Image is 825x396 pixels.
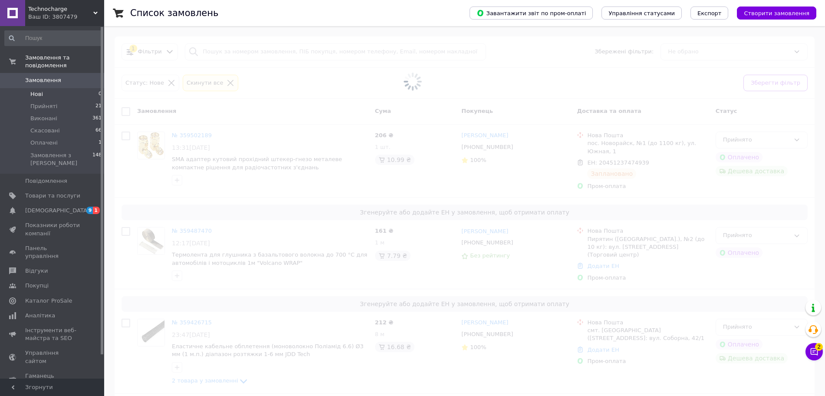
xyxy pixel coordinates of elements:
[30,139,58,147] span: Оплачені
[697,10,722,16] span: Експорт
[601,7,682,20] button: Управління статусами
[25,327,80,342] span: Інструменти веб-майстра та SEO
[25,192,80,200] span: Товари та послуги
[25,372,80,388] span: Гаманець компанії
[93,207,100,214] span: 1
[99,139,102,147] span: 1
[25,282,49,290] span: Покупці
[99,90,102,98] span: 0
[95,102,102,110] span: 21
[30,102,57,110] span: Прийняті
[744,10,809,16] span: Створити замовлення
[25,312,55,320] span: Аналітика
[30,127,60,135] span: Скасовані
[25,76,61,84] span: Замовлення
[25,297,72,305] span: Каталог ProSale
[28,5,93,13] span: Technocharge
[25,349,80,365] span: Управління сайтом
[92,152,102,167] span: 148
[470,7,593,20] button: Завантажити звіт по пром-оплаті
[25,221,80,237] span: Показники роботи компанії
[25,207,89,214] span: [DEMOGRAPHIC_DATA]
[728,10,816,16] a: Створити замовлення
[25,267,48,275] span: Відгуки
[815,343,823,351] span: 2
[690,7,729,20] button: Експорт
[25,54,104,69] span: Замовлення та повідомлення
[30,152,92,167] span: Замовлення з [PERSON_NAME]
[477,9,586,17] span: Завантажити звіт по пром-оплаті
[130,8,218,18] h1: Список замовлень
[28,13,104,21] div: Ваш ID: 3807479
[95,127,102,135] span: 66
[4,30,102,46] input: Пошук
[608,10,675,16] span: Управління статусами
[805,343,823,360] button: Чат з покупцем2
[92,115,102,122] span: 361
[30,115,57,122] span: Виконані
[25,177,67,185] span: Повідомлення
[737,7,816,20] button: Створити замовлення
[86,207,93,214] span: 9
[30,90,43,98] span: Нові
[25,244,80,260] span: Панель управління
